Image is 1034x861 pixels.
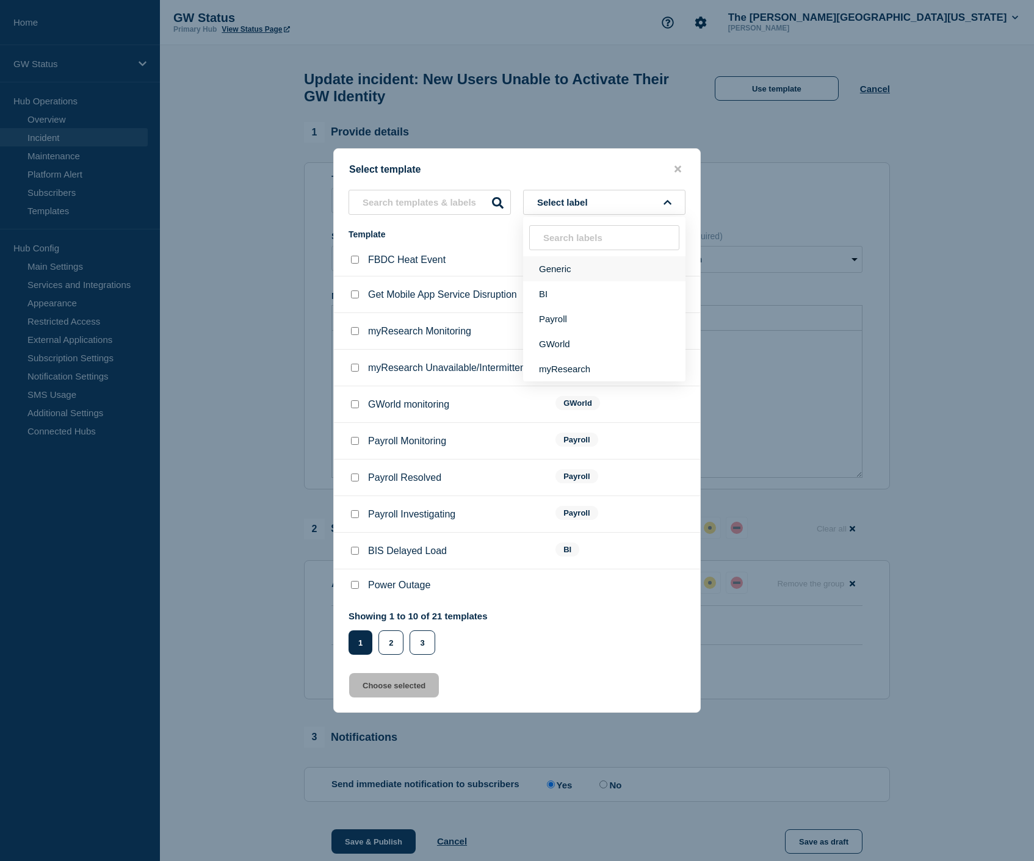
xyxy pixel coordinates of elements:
input: Payroll Resolved checkbox [351,474,359,481]
button: 3 [410,630,435,655]
p: myResearch Unavailable/Intermittent [368,362,528,373]
span: GWorld [555,396,600,410]
input: myResearch Unavailable/Intermittent checkbox [351,364,359,372]
button: Select label [523,190,685,215]
button: GWorld [523,331,685,356]
p: BIS Delayed Load [368,546,447,557]
span: Select label [537,197,593,207]
p: Get Mobile App Service Disruption [368,289,517,300]
button: close button [671,164,685,175]
button: BI [523,281,685,306]
input: BIS Delayed Load checkbox [351,547,359,555]
span: BI [555,542,579,557]
p: Power Outage [368,580,430,591]
button: Generic [523,256,685,281]
p: GWorld monitoring [368,399,449,410]
span: Payroll [555,433,598,447]
div: Template [349,229,543,239]
input: Search labels [529,225,679,250]
input: Payroll Investigating checkbox [351,510,359,518]
p: Payroll Investigating [368,509,455,520]
div: Select template [334,164,700,175]
input: Payroll Monitoring checkbox [351,437,359,445]
input: FBDC Heat Event checkbox [351,256,359,264]
span: Payroll [555,469,598,483]
p: FBDC Heat Event [368,254,446,265]
button: 2 [378,630,403,655]
input: Search templates & labels [349,190,511,215]
p: Payroll Resolved [368,472,441,483]
button: Choose selected [349,673,439,697]
p: myResearch Monitoring [368,326,471,337]
input: GWorld monitoring checkbox [351,400,359,408]
button: Payroll [523,306,685,331]
input: Get Mobile App Service Disruption checkbox [351,290,359,298]
input: myResearch Monitoring checkbox [351,327,359,335]
button: myResearch [523,356,685,381]
input: Power Outage checkbox [351,581,359,589]
button: 1 [349,630,372,655]
p: Payroll Monitoring [368,436,446,447]
span: Payroll [555,506,598,520]
p: Showing 1 to 10 of 21 templates [349,611,488,621]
